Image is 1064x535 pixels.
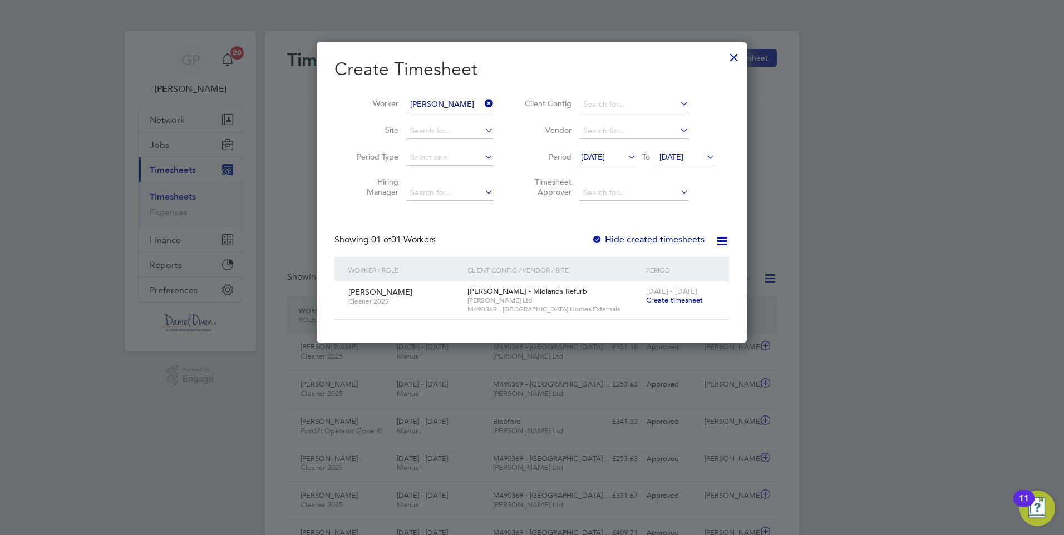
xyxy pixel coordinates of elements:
[348,287,412,297] span: [PERSON_NAME]
[592,234,705,245] label: Hide created timesheets
[521,125,572,135] label: Vendor
[579,97,689,112] input: Search for...
[639,150,653,164] span: To
[334,234,438,246] div: Showing
[659,152,683,162] span: [DATE]
[1019,491,1055,526] button: Open Resource Center, 11 new notifications
[406,185,494,201] input: Search for...
[467,305,641,314] span: M490369 - [GEOGRAPHIC_DATA] Homes Externals
[521,98,572,108] label: Client Config
[334,58,729,81] h2: Create Timesheet
[646,286,697,296] span: [DATE] - [DATE]
[371,234,391,245] span: 01 of
[646,295,703,305] span: Create timesheet
[465,257,643,283] div: Client Config / Vendor / Site
[348,125,398,135] label: Site
[643,257,718,283] div: Period
[406,150,494,166] input: Select one
[579,123,689,139] input: Search for...
[579,185,689,201] input: Search for...
[346,257,465,283] div: Worker / Role
[467,296,641,305] span: [PERSON_NAME] Ltd
[581,152,605,162] span: [DATE]
[406,123,494,139] input: Search for...
[1019,498,1029,513] div: 11
[467,286,587,296] span: [PERSON_NAME] - Midlands Refurb
[371,234,436,245] span: 01 Workers
[348,98,398,108] label: Worker
[348,177,398,197] label: Hiring Manager
[521,177,572,197] label: Timesheet Approver
[348,152,398,162] label: Period Type
[406,97,494,112] input: Search for...
[521,152,572,162] label: Period
[348,297,459,306] span: Cleaner 2025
